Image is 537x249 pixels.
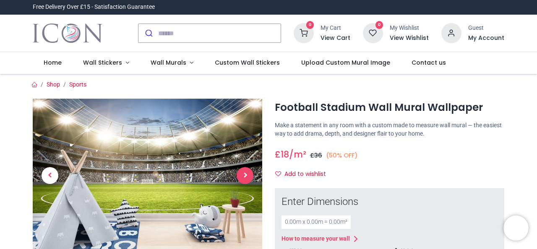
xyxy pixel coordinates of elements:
[47,81,60,88] a: Shop
[326,151,358,160] small: (50% OFF)
[33,3,155,11] div: Free Delivery Over £15 - Satisfaction Guarantee
[275,171,281,177] i: Add to wishlist
[44,58,62,67] span: Home
[140,52,204,74] a: Wall Murals
[275,121,504,138] p: Make a statement in any room with a custom made to measure wall mural — the easiest way to add dr...
[33,21,102,45] img: Icon Wall Stickers
[301,58,390,67] span: Upload Custom Mural Image
[412,58,446,67] span: Contact us
[503,215,529,241] iframe: Brevo live chat
[228,122,262,229] a: Next
[275,148,289,160] span: £
[275,100,504,115] h1: Football Stadium Wall Mural Wallpaper
[138,24,158,42] button: Submit
[390,24,429,32] div: My Wishlist
[275,167,333,181] button: Add to wishlistAdd to wishlist
[237,167,253,184] span: Next
[289,148,306,160] span: /m²
[151,58,186,67] span: Wall Murals
[328,3,504,11] iframe: Customer reviews powered by Trustpilot
[281,148,289,160] span: 18
[33,122,67,229] a: Previous
[73,52,140,74] a: Wall Stickers
[306,21,314,29] sup: 0
[390,34,429,42] a: View Wishlist
[282,195,498,209] div: Enter Dimensions
[215,58,280,67] span: Custom Wall Stickers
[468,24,504,32] div: Guest
[363,29,383,36] a: 0
[33,21,102,45] a: Logo of Icon Wall Stickers
[321,34,350,42] a: View Cart
[375,21,383,29] sup: 0
[69,81,86,88] a: Sports
[468,34,504,42] a: My Account
[83,58,122,67] span: Wall Stickers
[321,24,350,32] div: My Cart
[310,151,322,160] span: £
[314,151,322,160] span: 36
[282,235,350,243] div: How to measure your wall
[42,167,58,184] span: Previous
[294,29,314,36] a: 0
[282,215,351,229] div: 0.00 m x 0.00 m = 0.00 m²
